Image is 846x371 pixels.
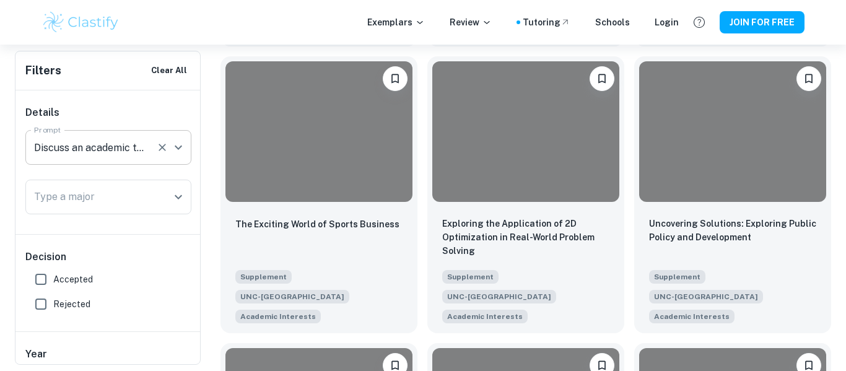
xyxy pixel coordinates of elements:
a: Please log in to bookmark exemplarsUncovering Solutions: Exploring Public Policy and DevelopmentS... [634,56,831,333]
p: Exploring the Application of 2D Optimization in Real-World Problem Solving [442,217,609,258]
button: JOIN FOR FREE [720,11,805,33]
span: Rejected [53,297,90,311]
a: Tutoring [523,15,570,29]
h6: Filters [25,62,61,79]
span: Accepted [53,273,93,286]
span: UNC-[GEOGRAPHIC_DATA] [442,290,556,303]
span: Supplement [442,270,499,284]
button: Clear [154,139,171,156]
span: Discuss an academic topic that you’re excited to explore and learn more about in college. Why doe... [235,308,321,323]
button: Help and Feedback [689,12,710,33]
button: Open [170,188,187,206]
a: Login [655,15,679,29]
span: Academic Interests [654,311,730,322]
h6: Details [25,105,191,120]
button: Please log in to bookmark exemplars [590,66,614,91]
img: Clastify logo [41,10,120,35]
span: Academic Interests [447,311,523,322]
span: UNC-[GEOGRAPHIC_DATA] [235,290,349,303]
p: The Exciting World of Sports Business [235,217,399,231]
p: Review [450,15,492,29]
a: Schools [595,15,630,29]
button: Please log in to bookmark exemplars [383,66,408,91]
button: Please log in to bookmark exemplars [796,66,821,91]
span: Supplement [235,270,292,284]
label: Prompt [34,124,61,135]
h6: Year [25,347,191,362]
h6: Decision [25,250,191,264]
p: Uncovering Solutions: Exploring Public Policy and Development [649,217,816,244]
span: Discuss an academic topic that you’re excited to explore and learn more about in college. Why doe... [649,308,735,323]
button: Clear All [148,61,190,80]
span: UNC-[GEOGRAPHIC_DATA] [649,290,763,303]
a: Please log in to bookmark exemplarsThe Exciting World of Sports BusinessSupplementUNC-[GEOGRAPHIC... [220,56,417,333]
span: Supplement [649,270,705,284]
p: Exemplars [367,15,425,29]
a: Please log in to bookmark exemplarsExploring the Application of 2D Optimization in Real-World Pro... [427,56,624,333]
button: Open [170,139,187,156]
span: Discuss an academic topic that you’re excited to explore and learn more about in college. Why doe... [442,308,528,323]
span: Academic Interests [240,311,316,322]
